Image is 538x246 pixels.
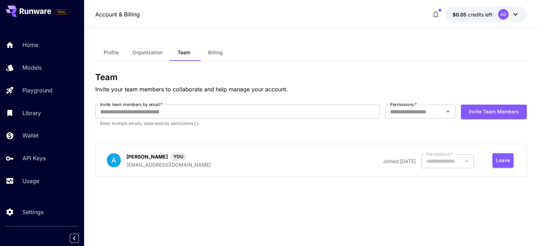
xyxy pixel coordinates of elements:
span: $0.05 [453,12,468,17]
span: Joined: [DATE] [383,158,416,164]
label: Permissions [426,151,453,157]
span: Add your payment card to enable full platform functionality. [54,8,69,16]
label: Permissions [390,101,417,107]
p: Wallet [22,131,39,140]
h3: Team [95,72,526,82]
nav: breadcrumb [95,10,140,19]
span: Profile [104,49,119,56]
a: Account & Billing [95,10,140,19]
p: API Keys [22,154,46,162]
div: Collapse sidebar [75,232,84,245]
p: Settings [22,208,43,216]
span: credits left [468,12,492,17]
span: YOU [171,153,186,160]
div: AD [498,9,509,20]
p: Enter multiple emails, separated by semicolons (;). [100,120,374,127]
button: $0.05AD [446,6,527,22]
label: Invite team members by email [100,101,163,107]
p: Models [22,63,42,72]
div: A [107,153,121,167]
button: Leave [492,153,513,168]
button: Collapse sidebar [70,234,79,243]
p: Library [22,109,41,117]
p: Invite your team members to collaborate and help manage your account. [95,85,526,93]
span: TRIAL [54,9,69,15]
span: Organization [132,49,163,56]
p: [PERSON_NAME] [126,153,168,160]
p: Usage [22,177,39,185]
p: Home [22,41,38,49]
p: [EMAIL_ADDRESS][DOMAIN_NAME] [126,161,211,168]
div: $0.05 [453,11,492,18]
p: Playground [22,86,53,94]
span: Billing [208,49,223,56]
button: Invite team members [461,105,527,119]
span: Team [178,49,190,56]
button: Open [443,107,453,117]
